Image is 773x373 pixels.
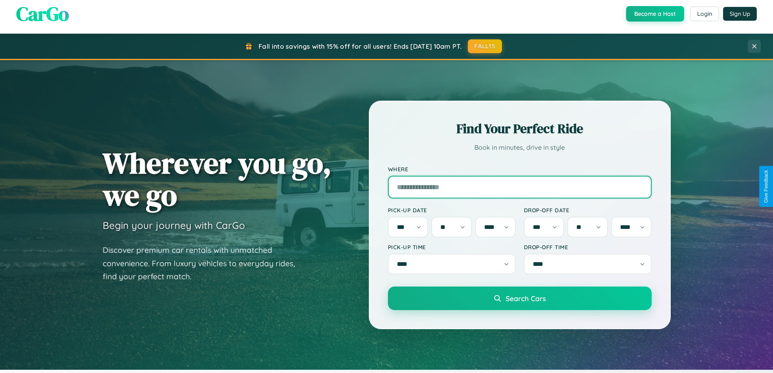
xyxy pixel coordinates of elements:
span: CarGo [16,0,69,27]
button: Sign Up [723,7,757,21]
button: Login [690,6,719,21]
button: Search Cars [388,287,652,310]
p: Book in minutes, drive in style [388,142,652,153]
label: Where [388,166,652,172]
h3: Begin your journey with CarGo [103,219,245,231]
span: Fall into savings with 15% off for all users! Ends [DATE] 10am PT. [258,42,462,50]
button: Become a Host [626,6,684,22]
button: FALL15 [468,39,502,53]
label: Drop-off Date [524,207,652,213]
label: Drop-off Time [524,244,652,250]
span: Search Cars [506,294,546,303]
label: Pick-up Date [388,207,516,213]
p: Discover premium car rentals with unmatched convenience. From luxury vehicles to everyday rides, ... [103,244,306,283]
h1: Wherever you go, we go [103,147,332,211]
label: Pick-up Time [388,244,516,250]
h2: Find Your Perfect Ride [388,120,652,138]
div: Give Feedback [763,170,769,203]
